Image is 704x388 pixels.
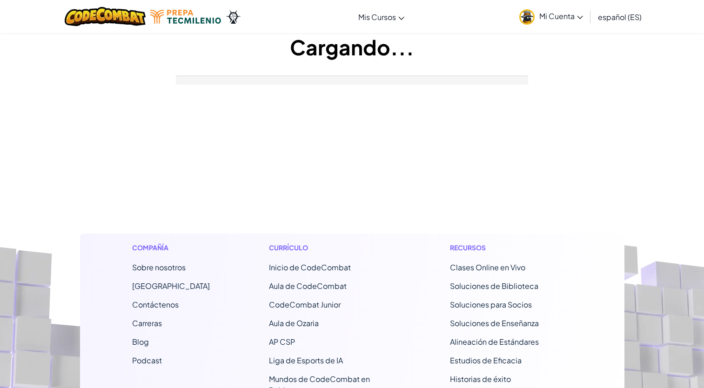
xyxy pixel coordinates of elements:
[132,300,179,309] span: Contáctenos
[519,9,535,25] img: avatar
[450,281,538,291] a: Soluciones de Biblioteca
[132,262,186,272] a: Sobre nosotros
[358,12,396,22] span: Mis Cursos
[450,300,532,309] a: Soluciones para Socios
[450,374,511,384] a: Historias de éxito
[593,4,646,29] a: español (ES)
[269,281,347,291] a: Aula de CodeCombat
[515,2,588,31] a: Mi Cuenta
[450,243,572,253] h1: Recursos
[269,355,343,365] a: Liga de Esports de IA
[65,7,146,26] img: CodeCombat logo
[132,355,162,365] a: Podcast
[269,337,295,347] a: AP CSP
[598,12,642,22] span: español (ES)
[132,318,162,328] a: Carreras
[450,262,525,272] a: Clases Online en Vivo
[269,318,319,328] a: Aula de Ozaria
[132,337,149,347] a: Blog
[539,11,583,21] span: Mi Cuenta
[269,300,341,309] a: CodeCombat Junior
[132,243,210,253] h1: Compañía
[132,281,210,291] a: [GEOGRAPHIC_DATA]
[450,337,539,347] a: Alineación de Estándares
[354,4,409,29] a: Mis Cursos
[450,355,522,365] a: Estudios de Eficacia
[269,262,351,272] span: Inicio de CodeCombat
[450,318,539,328] a: Soluciones de Enseñanza
[150,10,221,24] img: Tecmilenio logo
[269,243,391,253] h1: Currículo
[226,10,241,24] img: Ozaria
